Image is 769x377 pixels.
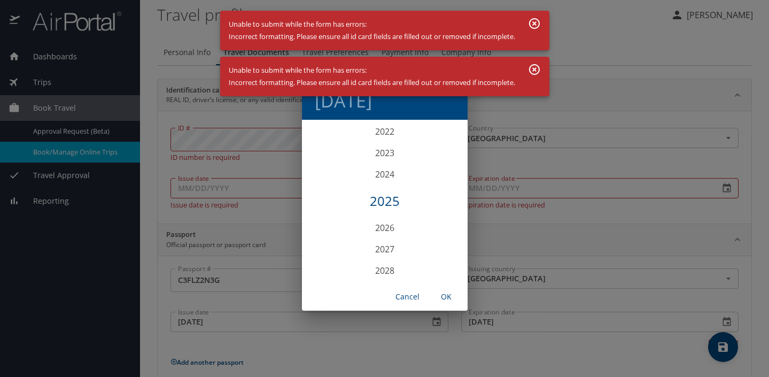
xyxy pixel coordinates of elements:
div: 2022 [302,121,468,142]
div: 2028 [302,260,468,281]
div: Unable to submit while the form has errors: Incorrect formatting. Please ensure all id card field... [229,60,515,93]
div: 2024 [302,164,468,185]
button: OK [429,287,463,307]
div: 2026 [302,217,468,238]
div: 2023 [302,142,468,164]
div: 2025 [302,190,468,212]
button: Cancel [391,287,425,307]
div: Unable to submit while the form has errors: Incorrect formatting. Please ensure all id card field... [229,14,515,47]
div: 2027 [302,238,468,260]
span: OK [433,290,459,304]
button: [DATE] [315,89,372,112]
span: Cancel [395,290,421,304]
